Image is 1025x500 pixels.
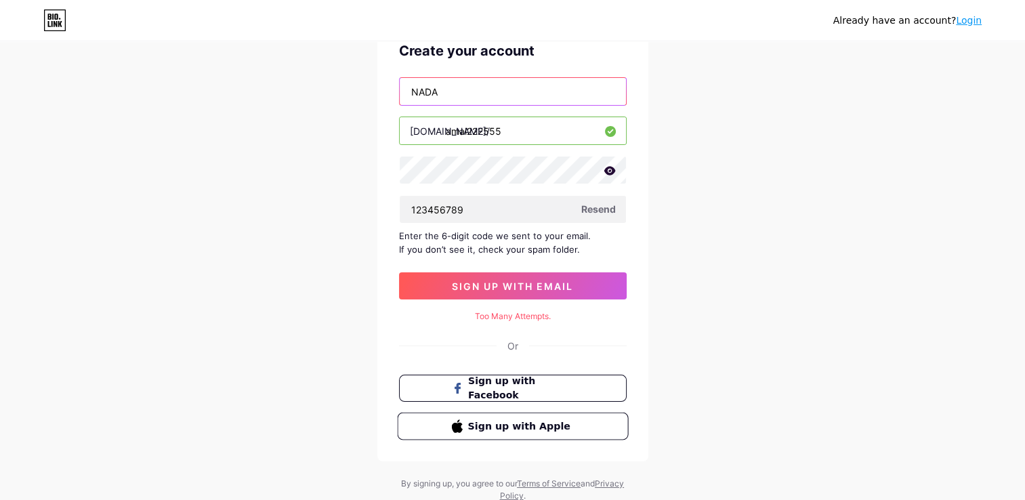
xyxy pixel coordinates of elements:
div: Enter the 6-digit code we sent to your email. If you don’t see it, check your spam folder. [399,229,627,256]
a: Terms of Service [517,478,581,488]
span: sign up with email [452,280,573,292]
button: sign up with email [399,272,627,299]
div: Already have an account? [833,14,982,28]
input: Paste login code [400,196,626,223]
button: Sign up with Apple [397,413,628,440]
a: Sign up with Apple [399,413,627,440]
input: username [400,117,626,144]
button: Sign up with Facebook [399,375,627,402]
span: Sign up with Apple [467,419,574,433]
div: Too Many Attempts. [399,310,627,322]
div: Or [507,339,518,353]
div: [DOMAIN_NAME]/ [410,124,490,138]
div: Create your account [399,41,627,61]
input: Email [400,78,626,105]
span: Sign up with Facebook [468,374,573,402]
a: Login [956,15,982,26]
span: Resend [581,202,616,216]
